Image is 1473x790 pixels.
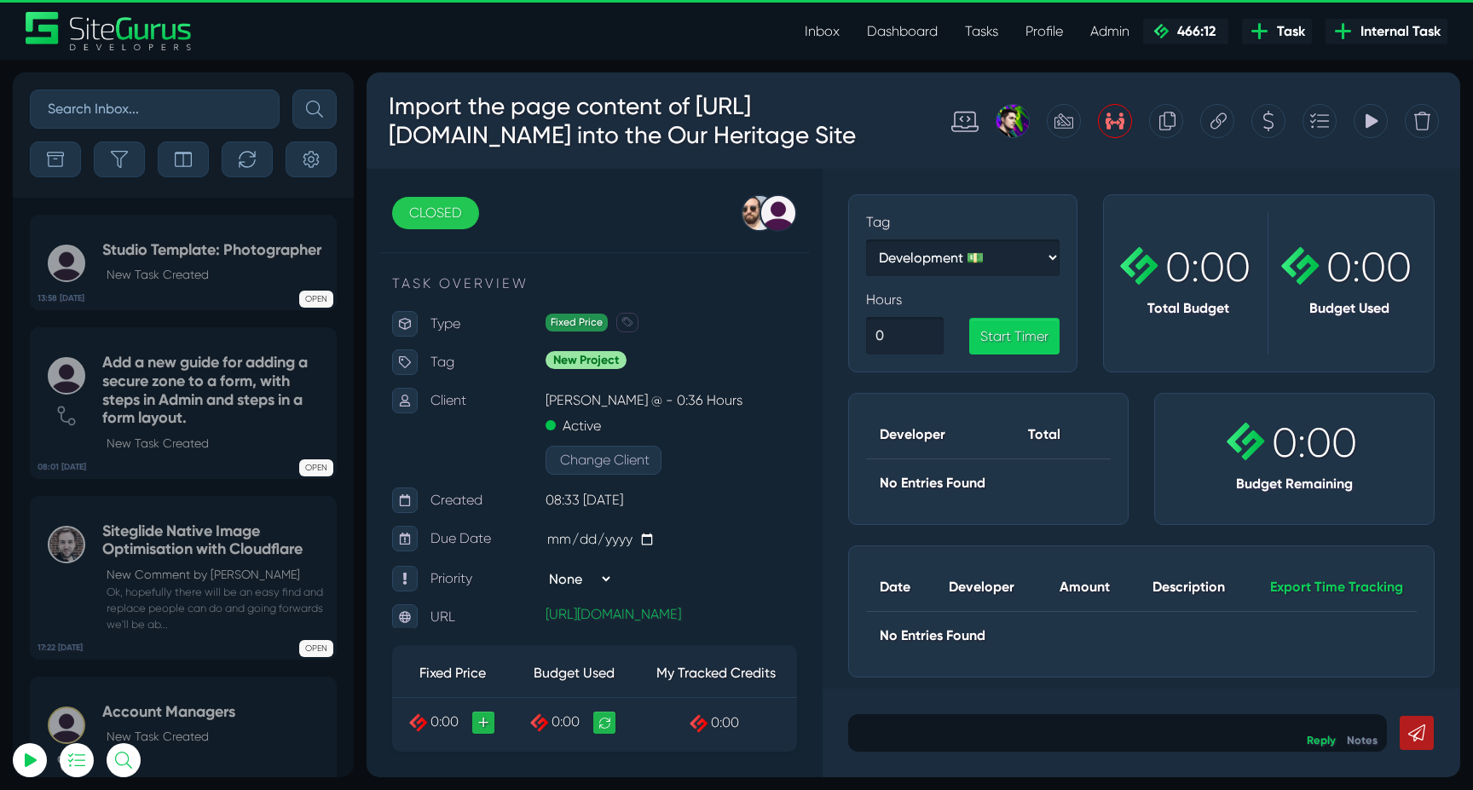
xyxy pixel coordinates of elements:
a: Reply [940,661,969,674]
b: 08:01 [DATE] [38,461,86,474]
button: Change Client [179,373,295,402]
th: No Entries Found [500,387,744,435]
span: 0:00 [64,641,92,657]
th: Fixed Price [26,577,147,626]
span: Task [1270,21,1305,42]
input: 0 [500,245,577,282]
h5: Studio Template: Photographer [102,241,321,260]
a: SiteGurus [26,12,193,50]
th: Date [500,491,569,539]
div: Create a Quote [885,32,919,66]
label: Tag [500,140,523,160]
input: Email [55,200,243,238]
p: New Task Created [107,266,321,284]
a: Export Time Tracking [904,505,1037,525]
p: URL [64,532,179,557]
p: Created [64,415,179,441]
th: Budget Used [147,577,269,626]
th: Description [772,491,1050,539]
span: 0:00 [185,641,213,657]
h6: Budget Remaining [865,403,991,419]
p: [PERSON_NAME] @ - 0:36 Hours [179,315,430,341]
a: Tasks [951,14,1012,49]
p: Client [64,315,179,341]
a: Profile [1012,14,1077,49]
span: Internal Task [1354,21,1441,42]
h6: Total Budget [759,228,884,244]
p: 08:33 [DATE] [179,415,430,441]
a: Inbox [791,14,853,49]
div: View Tracking Items [987,32,1021,66]
a: Admin [1077,14,1143,49]
a: [URL][DOMAIN_NAME] [179,533,315,550]
small: Ok, hopefully there will be an easy find and replace people can do and going forwards we'll be ab... [102,584,327,633]
b: 17:22 [DATE] [38,642,83,654]
span: OPEN [299,291,333,308]
div: Standard [568,32,612,66]
a: CLOSED [26,124,113,157]
b: 13:58 [DATE] [38,292,84,305]
span: 0:00 [960,171,1045,219]
p: Due Date [64,453,179,479]
a: Dashboard [853,14,951,49]
th: Developer [500,338,649,387]
a: 17:22 [DATE] Siteglide Native Image Optimisation with CloudflareNew Comment by [PERSON_NAME] Ok, ... [30,496,337,660]
p: New Task Created [107,435,327,453]
div: Delete Task [1038,32,1072,66]
a: Internal Task [1326,19,1447,44]
span: 466:12 [1170,23,1216,39]
th: Developer [569,491,679,539]
span: OPEN [299,459,333,476]
span: Fixed Price [179,241,241,259]
h3: Import the page content of [URL][DOMAIN_NAME] into the Our Heritage Site [21,12,542,84]
th: Total [648,338,743,387]
a: Start Timer [603,245,693,282]
th: My Tracked Credits [269,577,430,626]
p: TASK OVERVIEW [26,201,430,222]
p: New Comment by [PERSON_NAME] [107,566,327,584]
a: Task [1242,19,1312,44]
p: Type [64,239,179,264]
div: Josh Carter [612,32,663,66]
a: + [106,639,128,661]
label: Hours [500,217,535,238]
th: No Entries Found [500,539,1050,588]
h5: Siteglide Native Image Optimisation with Cloudflare [102,522,327,559]
a: 08:01 [DATE] Add a new guide for adding a secure zone to a form, with steps in Admin and steps in... [30,327,337,478]
a: Notes [980,661,1011,674]
input: Search Inbox... [30,89,280,129]
h5: Add a new guide for adding a secure zone to a form, with steps in Admin and steps in a form layout. [102,354,327,427]
p: New Task Created [107,728,235,746]
span: OPEN [299,640,333,657]
div: Add to Task Drawer [936,32,970,66]
p: Tag [64,277,179,303]
p: Active [196,341,234,366]
div: Copy this Task URL [834,32,868,66]
span: 0:00 [905,347,991,395]
p: Priority [64,493,179,519]
th: Amount [679,491,772,539]
button: Log In [55,301,243,337]
div: Duplicate this Task [783,32,817,66]
img: Sitegurus Logo [26,12,193,50]
h5: Account Managers [102,703,235,722]
a: 466:12 [1143,19,1228,44]
a: 13:58 [DATE] Studio Template: PhotographerNew Task Created OPEN [30,215,337,311]
span: New Project [179,279,260,297]
h6: Budget Used [920,228,1045,244]
span: 0:00 [799,171,884,219]
td: 0:00 [269,626,430,676]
